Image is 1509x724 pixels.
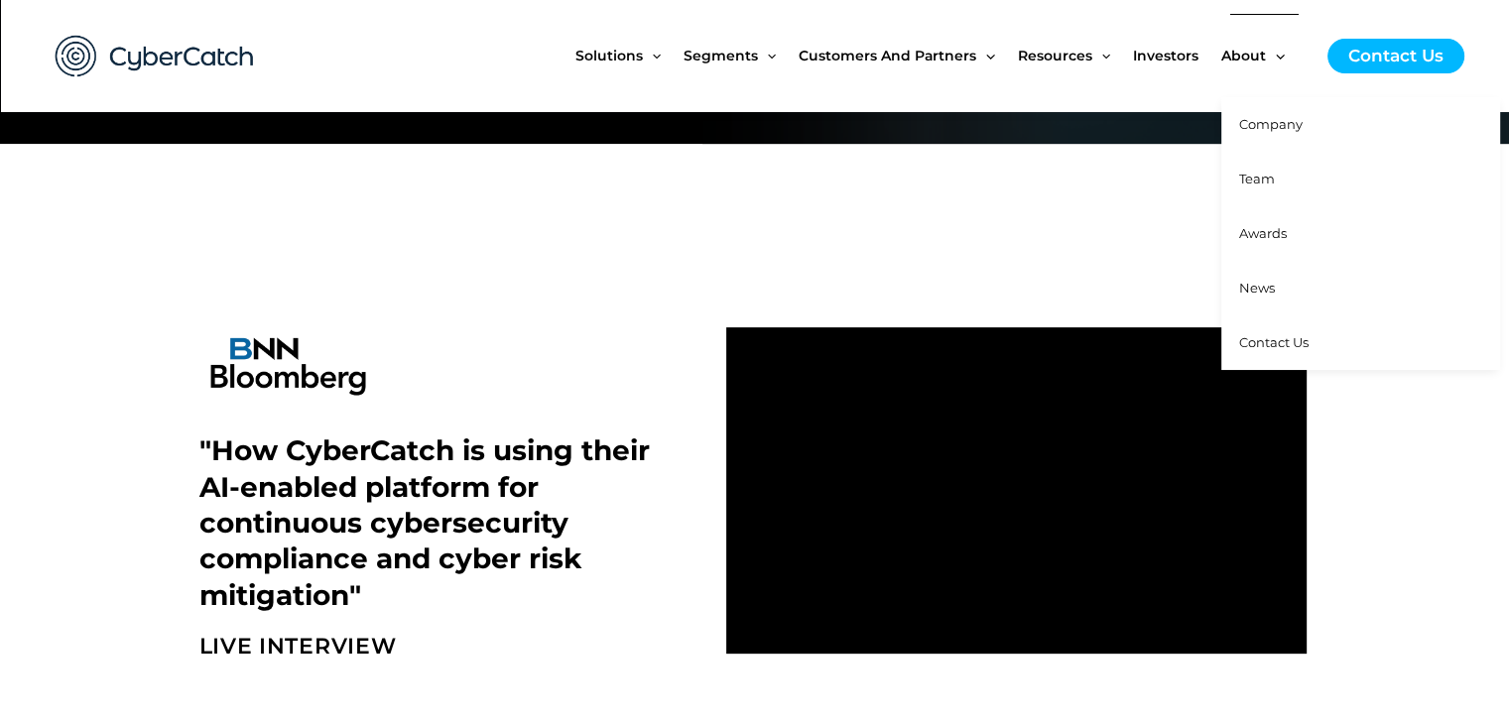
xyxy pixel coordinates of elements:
[1221,315,1500,370] a: Contact Us
[199,633,707,662] h2: LIVE INTERVIEW
[1239,171,1275,186] span: Team
[1239,116,1303,132] span: Company
[1133,14,1221,97] a: Investors
[1239,280,1275,296] span: News
[1221,206,1500,261] a: Awards
[1092,14,1110,97] span: Menu Toggle
[575,14,1308,97] nav: Site Navigation: New Main Menu
[1327,39,1464,73] a: Contact Us
[1221,261,1500,315] a: News
[1221,14,1266,97] span: About
[758,14,776,97] span: Menu Toggle
[1221,152,1500,206] a: Team
[575,14,643,97] span: Solutions
[643,14,661,97] span: Menu Toggle
[36,15,274,97] img: CyberCatch
[799,14,976,97] span: Customers and Partners
[976,14,994,97] span: Menu Toggle
[726,327,1306,654] iframe: vimeo Video Player
[1133,14,1198,97] span: Investors
[1266,14,1284,97] span: Menu Toggle
[1018,14,1092,97] span: Resources
[199,432,697,613] h2: "How CyberCatch is using their AI-enabled platform for continuous cybersecurity compliance and cy...
[1221,97,1500,152] a: Company
[1239,334,1309,350] span: Contact Us
[1239,225,1287,241] span: Awards
[684,14,758,97] span: Segments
